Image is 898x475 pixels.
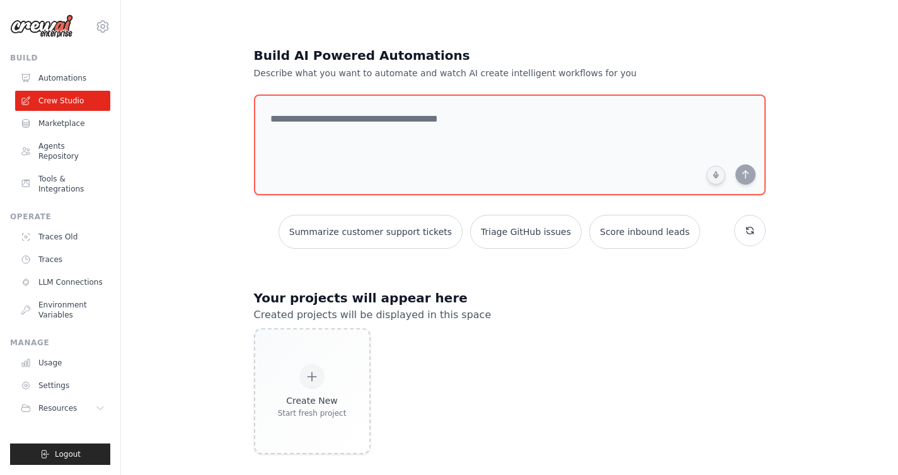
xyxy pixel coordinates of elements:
[15,136,110,166] a: Agents Repository
[706,166,725,185] button: Click to speak your automation idea
[15,375,110,396] a: Settings
[15,353,110,373] a: Usage
[10,53,110,63] div: Build
[589,215,700,249] button: Score inbound leads
[278,408,347,418] div: Start fresh project
[38,403,77,413] span: Resources
[10,444,110,465] button: Logout
[15,68,110,88] a: Automations
[470,215,582,249] button: Triage GitHub issues
[254,289,766,307] h3: Your projects will appear here
[15,169,110,199] a: Tools & Integrations
[15,91,110,111] a: Crew Studio
[10,14,73,38] img: Logo
[279,215,463,249] button: Summarize customer support tickets
[15,272,110,292] a: LLM Connections
[278,394,347,407] div: Create New
[15,113,110,134] a: Marketplace
[734,215,766,246] button: Get new suggestions
[15,295,110,325] a: Environment Variables
[254,67,677,79] p: Describe what you want to automate and watch AI create intelligent workflows for you
[254,47,677,64] h1: Build AI Powered Automations
[10,338,110,348] div: Manage
[10,212,110,222] div: Operate
[55,449,81,459] span: Logout
[15,227,110,247] a: Traces Old
[15,398,110,418] button: Resources
[254,307,766,323] p: Created projects will be displayed in this space
[15,249,110,270] a: Traces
